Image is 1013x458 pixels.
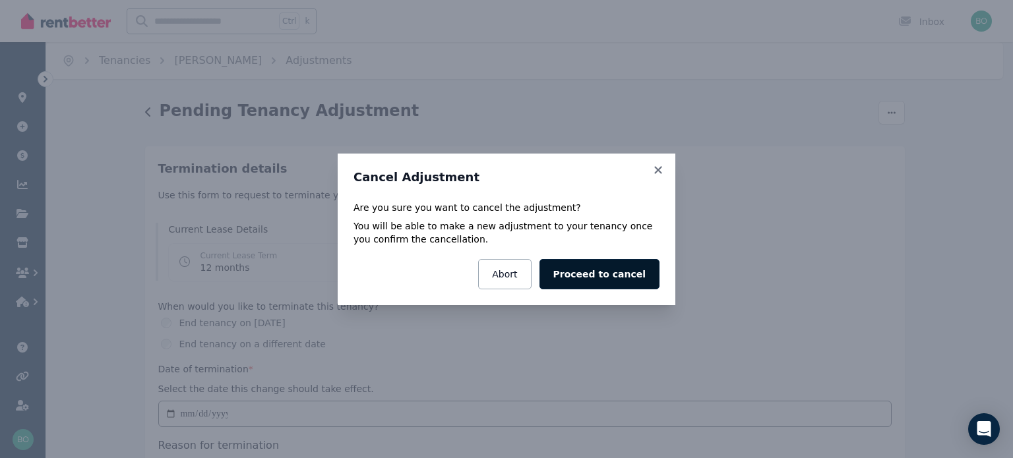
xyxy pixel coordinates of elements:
p: Are you sure you want to cancel the adjustment? [353,201,660,214]
p: You will be able to make a new adjustment to your tenancy once you confirm the cancellation. [353,219,660,246]
p: The Trend Micro Maximum Security settings have been synced to the Trend Micro Toolbar. [5,31,204,55]
button: Abort [478,259,531,289]
div: Open Intercom Messenger [968,413,1000,445]
button: Proceed to cancel [539,259,660,289]
h3: Cancel Adjustment [353,169,660,185]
